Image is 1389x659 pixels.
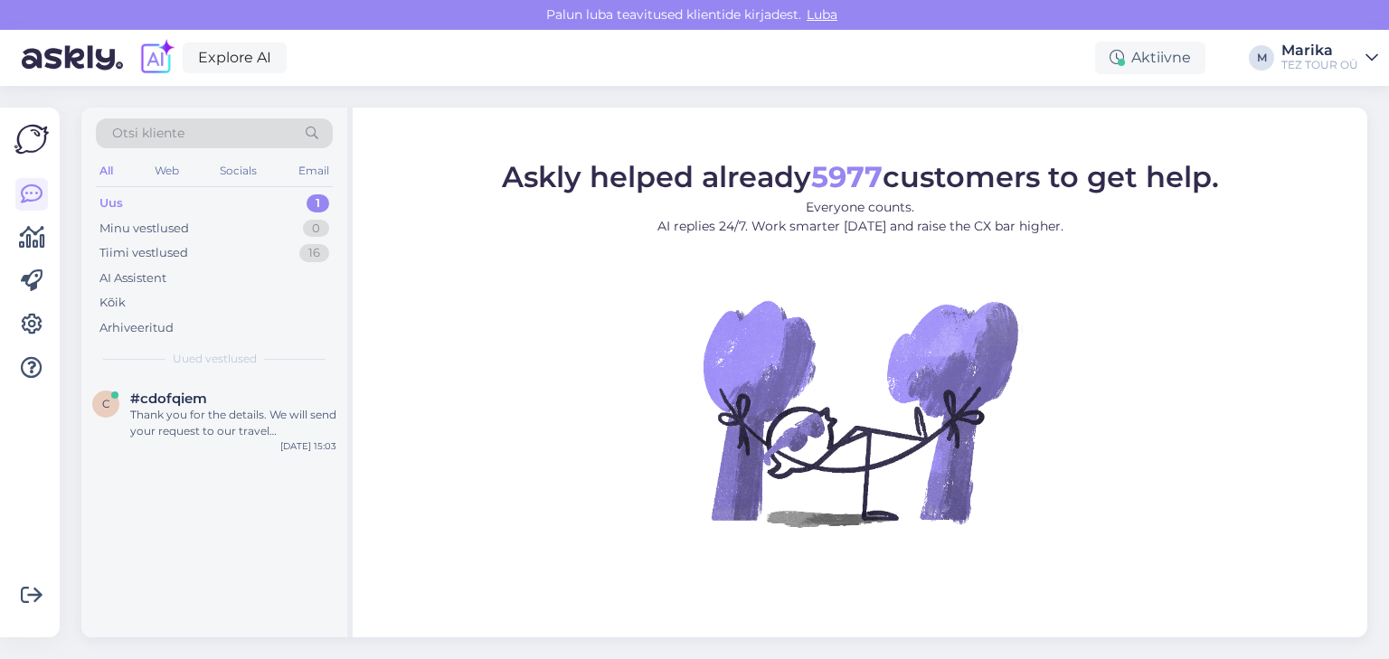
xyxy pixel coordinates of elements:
[216,159,260,183] div: Socials
[307,194,329,212] div: 1
[99,220,189,238] div: Minu vestlused
[14,122,49,156] img: Askly Logo
[99,269,166,287] div: AI Assistent
[173,351,257,367] span: Uued vestlused
[130,407,336,439] div: Thank you for the details. We will send your request to our travel consultants. They will email y...
[1281,43,1358,58] div: Marika
[1249,45,1274,71] div: M
[801,6,843,23] span: Luba
[303,220,329,238] div: 0
[502,158,1219,193] span: Askly helped already customers to get help.
[280,439,336,453] div: [DATE] 15:03
[183,42,287,73] a: Explore AI
[96,159,117,183] div: All
[130,391,207,407] span: #cdofqiem
[502,197,1219,235] p: Everyone counts. AI replies 24/7. Work smarter [DATE] and raise the CX bar higher.
[99,319,174,337] div: Arhiveeritud
[112,124,184,143] span: Otsi kliente
[299,244,329,262] div: 16
[99,194,123,212] div: Uus
[151,159,183,183] div: Web
[99,244,188,262] div: Tiimi vestlused
[1281,43,1378,72] a: MarikaTEZ TOUR OÜ
[1281,58,1358,72] div: TEZ TOUR OÜ
[1095,42,1205,74] div: Aktiivne
[102,397,110,410] span: c
[137,39,175,77] img: explore-ai
[295,159,333,183] div: Email
[697,249,1023,575] img: No Chat active
[811,158,883,193] b: 5977
[99,294,126,312] div: Kõik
